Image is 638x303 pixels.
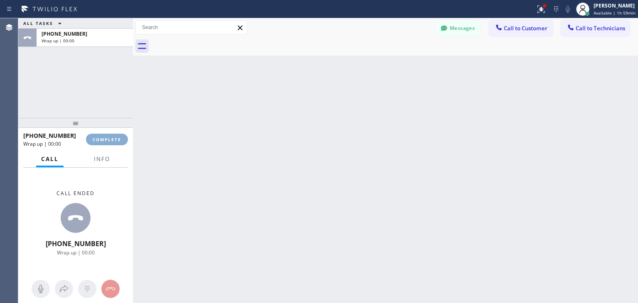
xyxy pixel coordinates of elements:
button: Call to Technicians [561,20,630,36]
span: Call to Technicians [576,24,625,32]
span: Wrap up | 00:00 [42,38,74,44]
span: Call to Customer [504,24,547,32]
button: Mute [562,3,574,15]
button: Call [36,151,64,167]
span: Call [41,155,59,163]
button: Mute [32,280,50,298]
button: COMPLETE [86,134,128,145]
span: Info [94,155,110,163]
span: [PHONE_NUMBER] [46,239,106,248]
span: Available | 1h 59min [594,10,636,16]
button: Call to Customer [489,20,553,36]
button: Hang up [101,280,120,298]
span: ALL TASKS [23,20,53,26]
span: Wrap up | 00:00 [57,249,95,256]
span: [PHONE_NUMBER] [23,132,76,139]
div: [PERSON_NAME] [594,2,636,9]
span: [PHONE_NUMBER] [42,30,87,37]
button: ALL TASKS [18,18,70,28]
input: Search [136,21,247,34]
span: Wrap up | 00:00 [23,140,61,147]
button: Open directory [55,280,73,298]
button: Open dialpad [78,280,96,298]
span: COMPLETE [93,137,121,142]
span: Call ended [56,190,95,197]
button: Info [89,151,115,167]
button: Messages [435,20,481,36]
